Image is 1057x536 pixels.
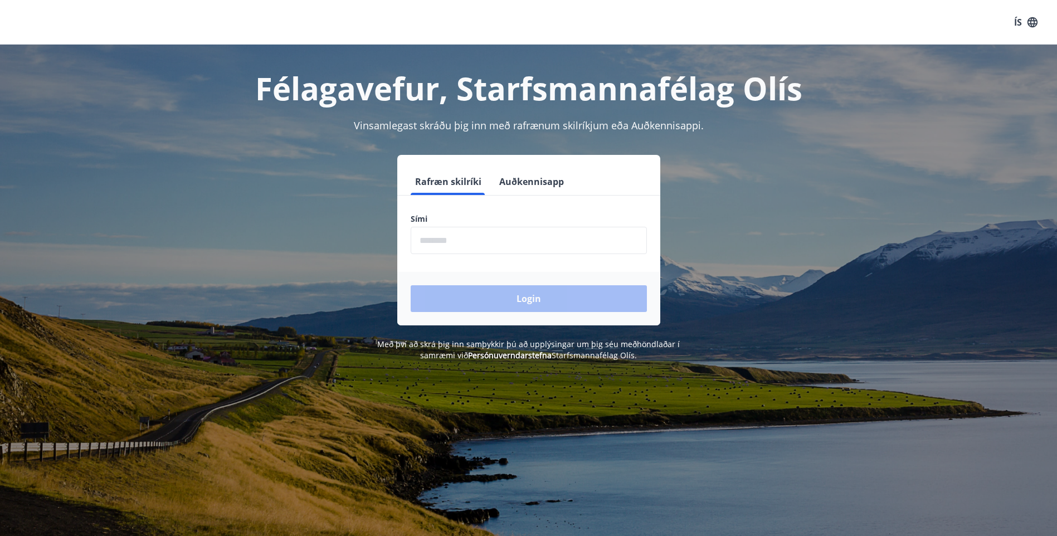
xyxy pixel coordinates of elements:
span: Vinsamlegast skráðu þig inn með rafrænum skilríkjum eða Auðkennisappi. [354,119,704,132]
label: Sími [411,213,647,225]
button: Rafræn skilríki [411,168,486,195]
button: Auðkennisapp [495,168,568,195]
span: Með því að skrá þig inn samþykkir þú að upplýsingar um þig séu meðhöndlaðar í samræmi við Starfsm... [377,339,680,360]
a: Persónuverndarstefna [468,350,552,360]
h1: Félagavefur, Starfsmannafélag Olís [141,67,917,109]
button: ÍS [1008,12,1044,32]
